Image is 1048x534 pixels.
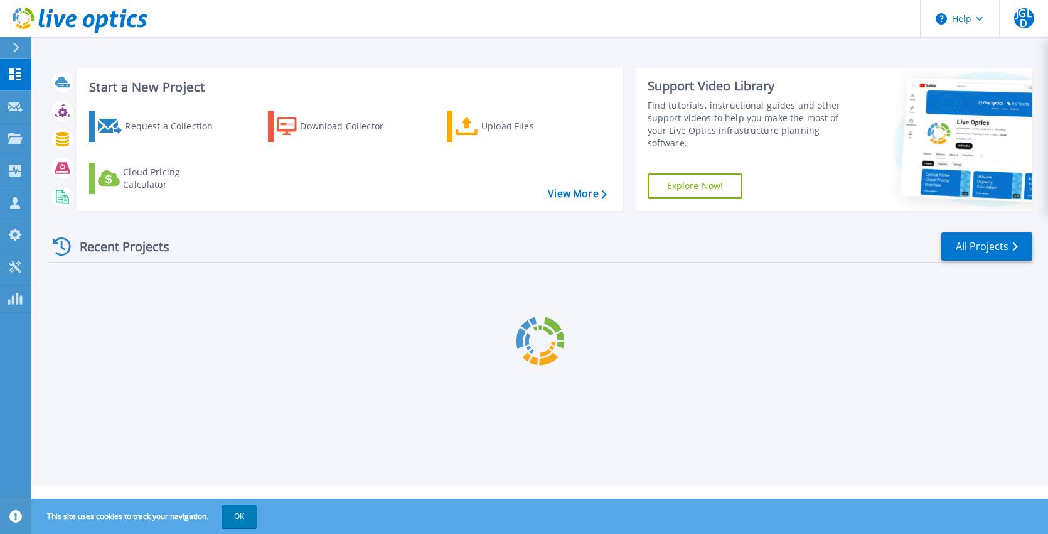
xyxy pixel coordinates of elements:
[300,114,400,139] div: Download Collector
[35,505,257,528] span: This site uses cookies to track your navigation.
[222,505,257,528] button: OK
[648,173,743,199] a: Explore Now!
[125,114,225,139] div: Request a Collection
[89,163,229,194] a: Cloud Pricing Calculator
[481,114,582,139] div: Upload Files
[447,111,587,142] a: Upload Files
[648,78,848,94] div: Support Video Library
[48,231,186,262] div: Recent Projects
[1014,8,1034,28] span: JGLD
[268,111,408,142] a: Download Collector
[548,188,606,200] a: View More
[89,80,606,94] h3: Start a New Project
[648,99,848,150] div: Find tutorials, instructional guides and other support videos to help you make the most of your L...
[941,232,1032,261] a: All Projects
[89,111,229,142] a: Request a Collection
[123,166,223,191] div: Cloud Pricing Calculator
